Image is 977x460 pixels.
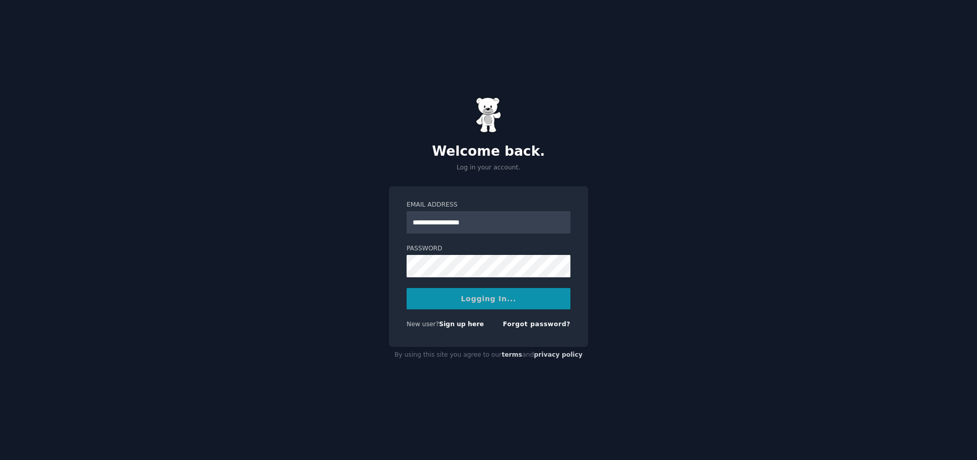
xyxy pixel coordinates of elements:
a: Sign up here [439,321,484,328]
label: Email Address [407,200,570,210]
label: Password [407,244,570,253]
a: terms [502,351,522,358]
a: Forgot password? [503,321,570,328]
h2: Welcome back. [389,143,588,160]
span: New user? [407,321,439,328]
p: Log in your account. [389,163,588,172]
a: privacy policy [534,351,583,358]
img: Gummy Bear [476,97,501,133]
div: By using this site you agree to our and [389,347,588,363]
